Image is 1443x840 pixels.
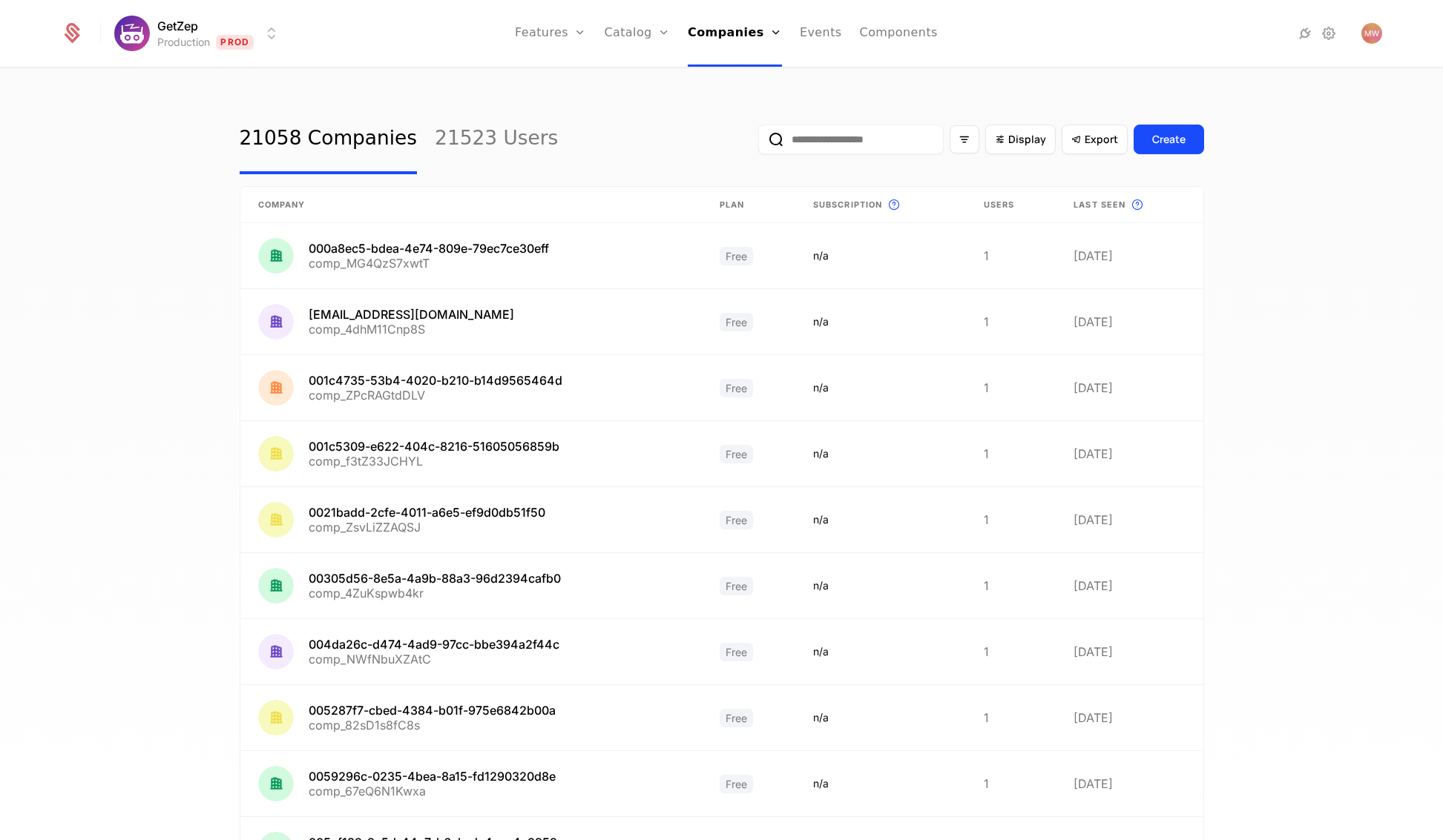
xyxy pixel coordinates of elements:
button: Create [1134,125,1204,154]
img: GetZep [114,16,150,51]
button: Export [1062,125,1128,154]
th: Users [966,187,1056,223]
span: Display [1008,132,1046,147]
span: Subscription [813,199,882,211]
a: 21058 Companies [240,105,418,174]
a: Settings [1320,24,1338,42]
span: Prod [216,35,254,50]
span: Export [1085,132,1118,147]
button: Filter options [950,125,979,153]
img: Matt Wood [1361,23,1382,44]
a: 21523 Users [435,105,558,174]
button: Open user button [1361,23,1382,44]
th: Plan [702,187,795,223]
div: Create [1152,132,1186,147]
a: Integrations [1296,24,1314,42]
th: Company [240,187,702,223]
span: Last seen [1074,199,1125,211]
button: Display [985,125,1056,154]
span: GetZep [157,17,198,35]
div: Production [157,35,210,50]
button: Select environment [119,17,280,50]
